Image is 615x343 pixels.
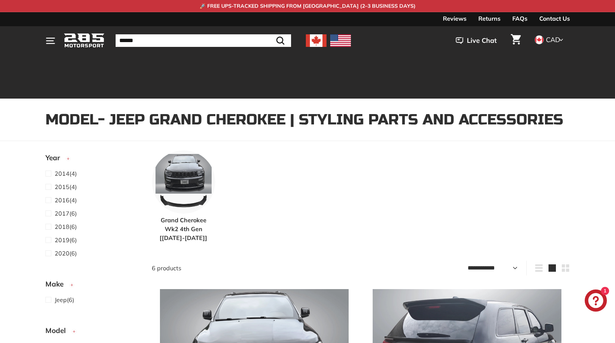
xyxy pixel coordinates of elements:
[116,34,291,47] input: Search
[582,289,609,313] inbox-online-store-chat: Shopify online store chat
[152,264,361,272] div: 6 products
[443,12,467,25] a: Reviews
[45,152,65,163] span: Year
[55,296,67,303] span: Jeep
[55,170,69,177] span: 2014
[199,2,416,10] p: 🚀 FREE UPS-TRACKED SHIPPING FROM [GEOGRAPHIC_DATA] (2–3 BUSINESS DAYS)
[152,216,215,242] span: Grand Cherokee Wk2 4th Gen [[DATE]-[DATE]]
[55,169,77,178] span: (4)
[45,325,71,336] span: Model
[64,32,105,49] img: Logo_285_Motorsport_areodynamics_components
[55,182,77,191] span: (4)
[55,236,77,244] span: (6)
[55,222,77,231] span: (6)
[512,12,527,25] a: FAQs
[55,236,69,244] span: 2019
[55,209,77,218] span: (6)
[45,277,140,295] button: Make
[45,323,140,342] button: Model
[45,112,570,128] h1: Model- Jeep Grand Cherokee | Styling Parts and Accessories
[539,12,570,25] a: Contact Us
[55,249,77,258] span: (6)
[546,35,560,44] span: CAD
[467,36,497,45] span: Live Chat
[55,250,69,257] span: 2020
[446,31,506,50] button: Live Chat
[478,12,500,25] a: Returns
[152,150,215,242] a: Grand Cherokee Wk2 4th Gen [[DATE]-[DATE]]
[55,183,69,191] span: 2015
[55,295,74,304] span: (6)
[55,223,69,230] span: 2018
[506,28,525,53] a: Cart
[55,196,77,205] span: (4)
[45,279,69,289] span: Make
[45,150,140,169] button: Year
[55,196,69,204] span: 2016
[55,210,69,217] span: 2017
